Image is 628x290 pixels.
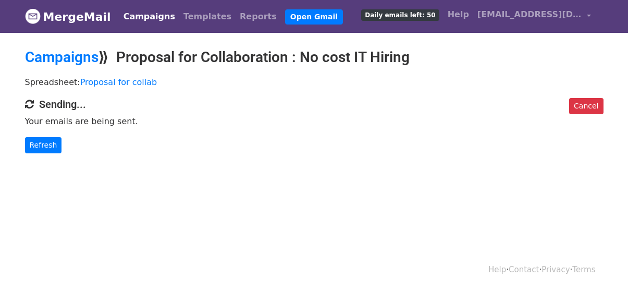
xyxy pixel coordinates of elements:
p: Your emails are being sent. [25,116,604,127]
a: MergeMail [25,6,111,28]
a: Refresh [25,137,62,153]
a: [EMAIL_ADDRESS][DOMAIN_NAME] [473,4,595,29]
h2: ⟫ Proposal for Collaboration : No cost IT Hiring [25,49,604,66]
a: Privacy [541,265,570,274]
p: Spreadsheet: [25,77,604,88]
a: Templates [179,6,236,27]
a: Open Gmail [285,9,343,25]
a: Cancel [569,98,603,114]
a: Reports [236,6,281,27]
a: Proposal for collab [80,77,157,87]
img: MergeMail logo [25,8,41,24]
a: Help [488,265,506,274]
span: [EMAIL_ADDRESS][DOMAIN_NAME] [477,8,582,21]
a: Terms [572,265,595,274]
a: Daily emails left: 50 [357,4,443,25]
h4: Sending... [25,98,604,111]
a: Help [444,4,473,25]
a: Contact [509,265,539,274]
a: Campaigns [119,6,179,27]
span: Daily emails left: 50 [361,9,439,21]
a: Campaigns [25,49,98,66]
